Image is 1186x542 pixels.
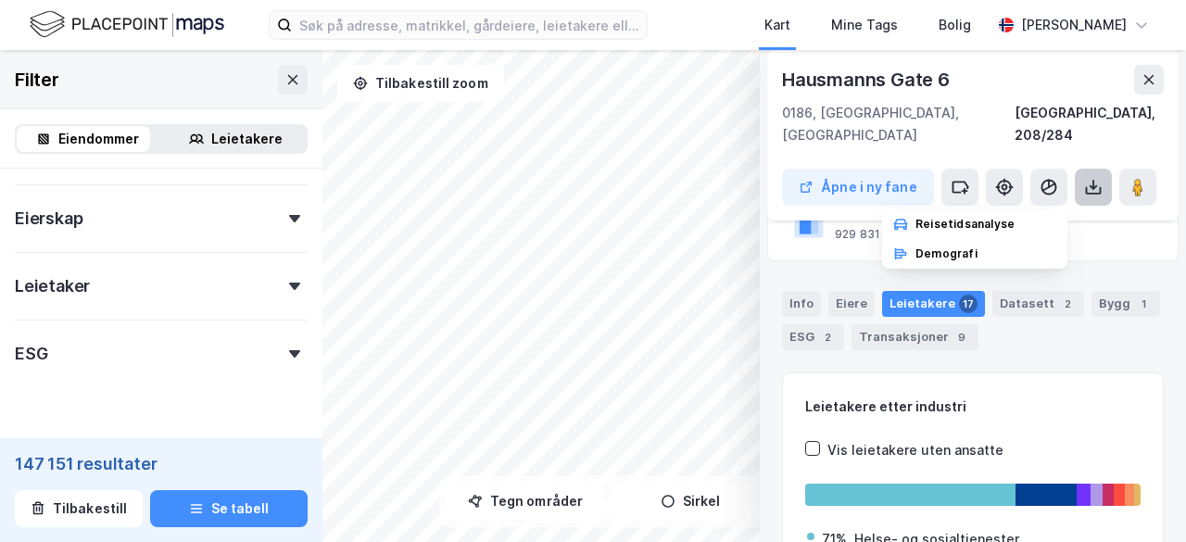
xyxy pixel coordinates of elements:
[1058,295,1077,313] div: 2
[915,246,978,261] div: Demografi
[58,128,139,150] div: Eiendommer
[953,328,971,347] div: 9
[852,324,978,350] div: Transaksjoner
[150,490,308,527] button: Se tabell
[992,291,1084,317] div: Datasett
[15,453,308,475] div: 147 151 resultater
[1091,291,1160,317] div: Bygg
[915,217,1015,232] div: Reisetidsanalyse
[292,11,647,39] input: Søk på adresse, matrikkel, gårdeiere, leietakere eller personer
[831,14,898,36] div: Mine Tags
[782,102,1015,146] div: 0186, [GEOGRAPHIC_DATA], [GEOGRAPHIC_DATA]
[15,208,82,230] div: Eierskap
[835,227,906,242] div: 929 831 357
[1021,14,1127,36] div: [PERSON_NAME]
[30,8,224,41] img: logo.f888ab2527a4732fd821a326f86c7f29.svg
[447,483,604,520] button: Tegn områder
[612,483,769,520] button: Sirkel
[1134,295,1153,313] div: 1
[1015,102,1164,146] div: [GEOGRAPHIC_DATA], 208/284
[782,169,934,206] button: Åpne i ny fane
[337,65,504,102] button: Tilbakestill zoom
[882,291,985,317] div: Leietakere
[15,275,90,297] div: Leietaker
[782,324,844,350] div: ESG
[15,65,59,95] div: Filter
[15,343,47,365] div: ESG
[211,128,283,150] div: Leietakere
[805,396,1141,418] div: Leietakere etter industri
[782,291,821,317] div: Info
[818,328,837,347] div: 2
[1093,453,1186,542] div: Kontrollprogram for chat
[764,14,790,36] div: Kart
[828,291,875,317] div: Eiere
[782,65,953,95] div: Hausmanns Gate 6
[15,490,143,527] button: Tilbakestill
[1093,453,1186,542] iframe: Chat Widget
[939,14,971,36] div: Bolig
[827,439,1003,461] div: Vis leietakere uten ansatte
[959,295,978,313] div: 17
